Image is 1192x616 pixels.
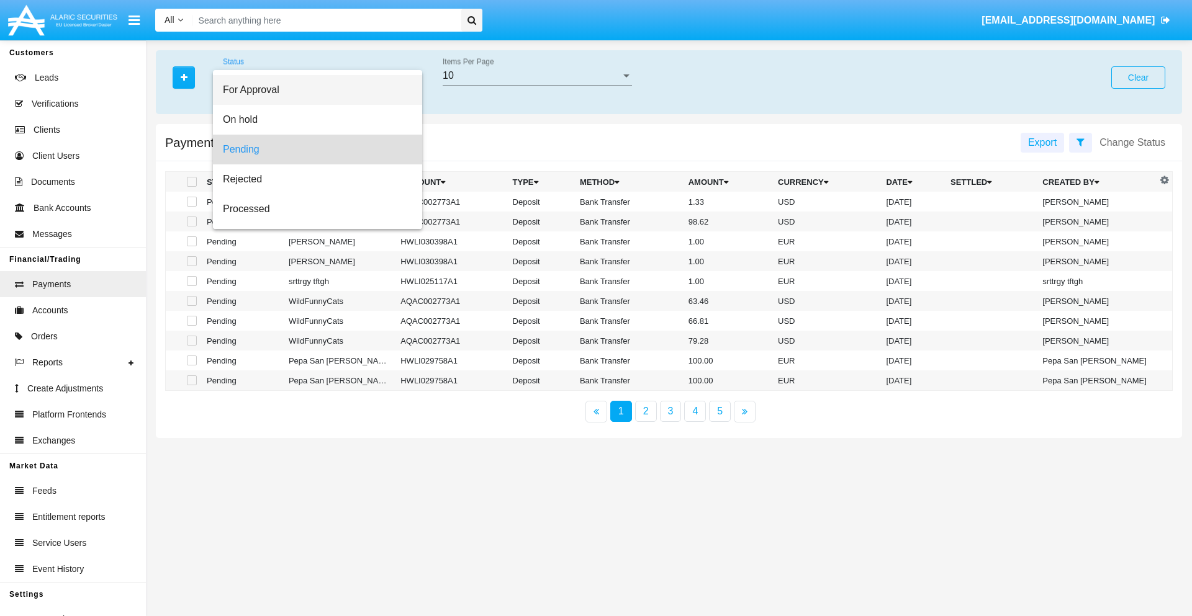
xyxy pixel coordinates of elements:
span: For Approval [223,75,412,105]
span: Cancelled by User [223,224,412,254]
span: Rejected [223,164,412,194]
span: Pending [223,135,412,164]
span: Processed [223,194,412,224]
span: On hold [223,105,412,135]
